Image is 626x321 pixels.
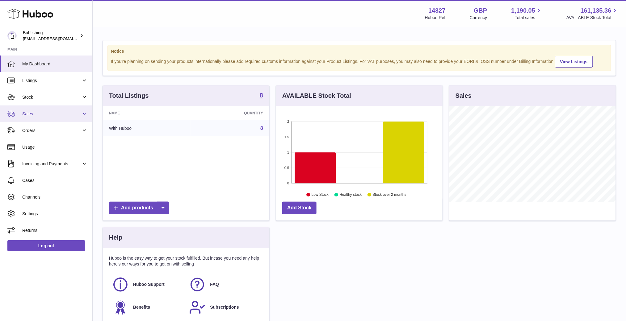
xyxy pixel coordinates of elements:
[112,299,183,316] a: Benefits
[22,78,81,84] span: Listings
[210,304,239,310] span: Subscriptions
[372,193,406,197] text: Stock over 2 months
[22,111,81,117] span: Sales
[103,120,191,136] td: With Huboo
[133,282,165,287] span: Huboo Support
[284,135,289,139] text: 1.5
[284,166,289,170] text: 0.5
[287,120,289,123] text: 2
[23,36,91,41] span: [EMAIL_ADDRESS][DOMAIN_NAME]
[111,55,608,68] div: If you're planning on sending your products internationally please add required customs informati...
[474,6,487,15] strong: GBP
[109,255,263,267] p: Huboo is the easy way to get your stock fulfilled. But incase you need any help here's our ways f...
[425,15,446,21] div: Huboo Ref
[133,304,150,310] span: Benefits
[22,211,88,217] span: Settings
[515,15,542,21] span: Total sales
[511,6,536,15] span: 1,190.05
[22,178,88,183] span: Cases
[22,128,81,134] span: Orders
[428,6,446,15] strong: 14327
[191,106,269,120] th: Quantity
[22,194,88,200] span: Channels
[470,15,487,21] div: Currency
[260,92,263,98] strong: 8
[260,92,263,100] a: 8
[555,56,593,68] a: View Listings
[282,92,351,100] h3: AVAILABLE Stock Total
[581,6,611,15] span: 161,135.36
[112,276,183,293] a: Huboo Support
[109,92,149,100] h3: Total Listings
[22,144,88,150] span: Usage
[109,202,169,214] a: Add products
[189,299,260,316] a: Subscriptions
[7,31,17,40] img: maricar@bublishing.com
[260,126,263,131] a: 8
[287,181,289,185] text: 0
[22,161,81,167] span: Invoicing and Payments
[103,106,191,120] th: Name
[111,48,608,54] strong: Notice
[566,6,619,21] a: 161,135.36 AVAILABLE Stock Total
[22,228,88,233] span: Returns
[210,282,219,287] span: FAQ
[22,94,81,100] span: Stock
[7,240,85,251] a: Log out
[456,92,472,100] h3: Sales
[511,6,543,21] a: 1,190.05 Total sales
[109,233,122,242] h3: Help
[566,15,619,21] span: AVAILABLE Stock Total
[282,202,317,214] a: Add Stock
[287,150,289,154] text: 1
[23,30,78,42] div: Bublishing
[189,276,260,293] a: FAQ
[22,61,88,67] span: My Dashboard
[339,193,362,197] text: Healthy stock
[312,193,329,197] text: Low Stock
